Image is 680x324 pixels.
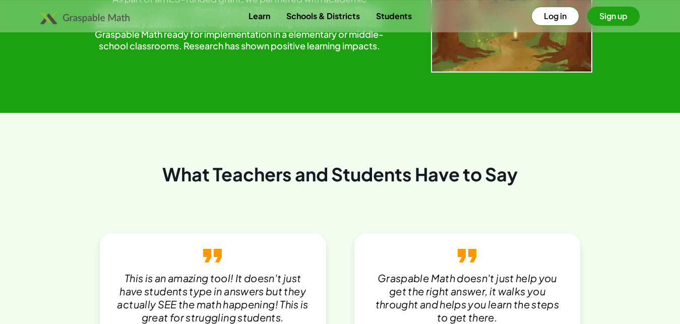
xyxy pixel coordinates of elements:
a: Schools & Districts [278,7,368,25]
button: Sign up [587,7,640,26]
p: Graspable Math doesn't just help you get the right answer, it walks you throught and helps you le... [370,272,565,324]
div: What Teachers and Students Have to Say [40,113,640,191]
button: Log in [531,7,579,26]
p: This is an amazing tool! It doesn't just have students type in answers but they actually SEE the ... [116,272,310,324]
a: Learn [240,7,278,25]
a: Students [368,7,420,25]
